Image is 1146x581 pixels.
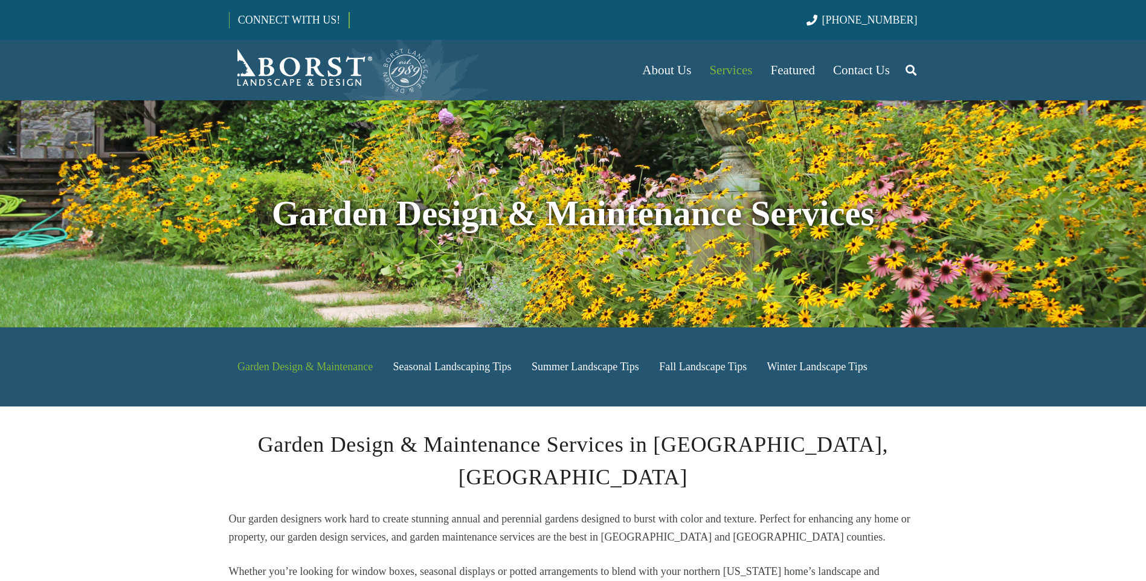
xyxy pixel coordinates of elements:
p: Our garden designers work hard to create stunning annual and perennial gardens designed to burst ... [229,510,918,546]
a: About Us [633,40,700,100]
span: Featured [771,63,815,77]
a: CONNECT WITH US! [230,5,349,34]
a: Borst-Logo [229,46,430,94]
a: Summer Landscape Tips [523,349,648,385]
span: [PHONE_NUMBER] [822,14,918,26]
span: Services [709,63,752,77]
span: About Us [642,63,691,77]
a: Contact Us [824,40,899,100]
a: Search [899,55,923,85]
a: Fall Landscape Tips [651,349,756,385]
h2: Garden Design & Maintenance Services in [GEOGRAPHIC_DATA], [GEOGRAPHIC_DATA] [229,428,918,493]
span: Contact Us [833,63,890,77]
a: Garden Design & Maintenance [229,349,382,385]
a: Winter Landscape Tips [758,349,876,385]
strong: Garden Design & Maintenance Services [272,194,875,233]
a: Services [700,40,761,100]
a: Featured [762,40,824,100]
a: Seasonal Landscaping Tips [384,349,520,385]
a: [PHONE_NUMBER] [806,14,917,26]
